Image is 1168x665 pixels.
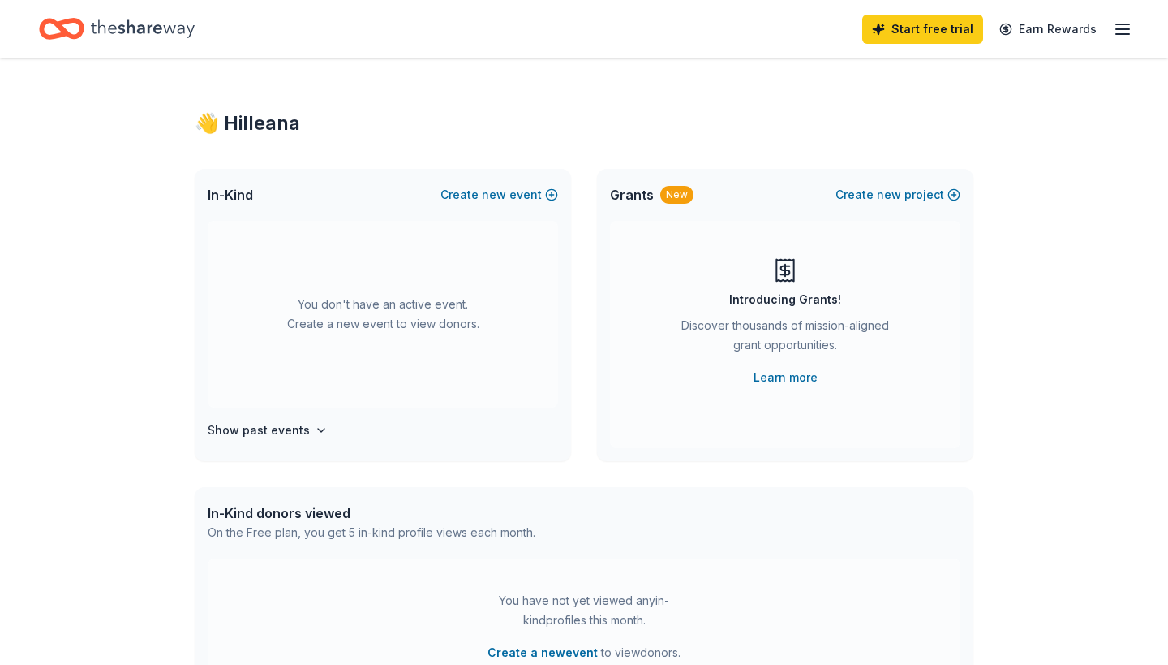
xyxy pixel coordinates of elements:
a: Learn more [754,368,818,387]
div: On the Free plan, you get 5 in-kind profile views each month. [208,523,535,542]
button: Createnewproject [835,185,960,205]
span: new [482,185,506,205]
div: In-Kind donors viewed [208,503,535,523]
a: Earn Rewards [990,15,1106,44]
div: 👋 Hi Ileana [195,110,973,136]
span: new [877,185,901,205]
div: Discover thousands of mission-aligned grant opportunities. [675,316,895,361]
button: Show past events [208,421,328,440]
button: Create a newevent [487,643,598,663]
span: In-Kind [208,185,253,205]
h4: Show past events [208,421,310,440]
div: New [660,186,693,204]
div: You have not yet viewed any in-kind profiles this month. [483,591,685,630]
button: Createnewevent [440,185,558,205]
span: to view donors . [487,643,681,663]
a: Home [39,10,195,48]
span: Grants [610,185,654,205]
div: Introducing Grants! [729,290,841,309]
a: Start free trial [862,15,983,44]
div: You don't have an active event. Create a new event to view donors. [208,221,558,408]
